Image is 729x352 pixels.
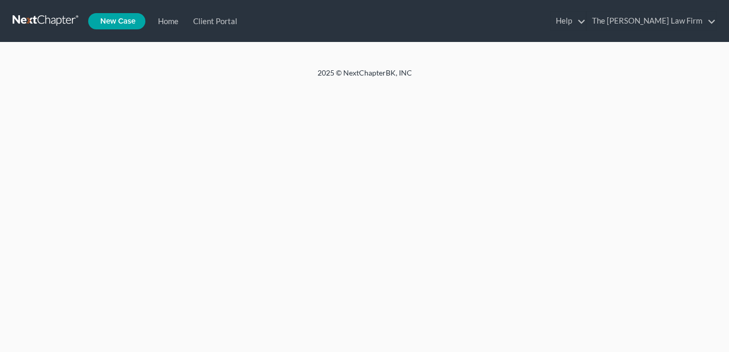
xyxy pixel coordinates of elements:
a: Client Portal [184,12,242,30]
a: Help [551,12,586,30]
div: 2025 © NextChapterBK, INC [66,68,664,87]
a: The [PERSON_NAME] Law Firm [587,12,716,30]
new-legal-case-button: New Case [88,13,145,29]
a: Home [149,12,184,30]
